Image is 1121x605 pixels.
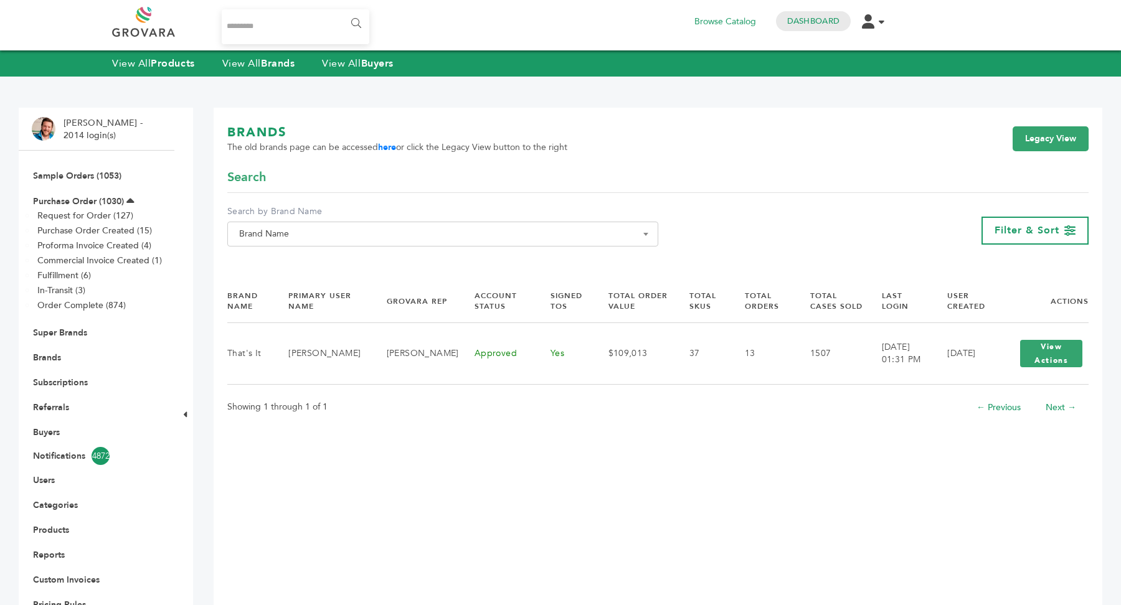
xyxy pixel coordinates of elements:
th: Primary User Name [273,280,371,322]
h1: BRANDS [227,124,567,141]
td: That's It [227,323,273,385]
strong: Products [151,57,194,70]
td: [DATE] [932,323,998,385]
a: Brands [33,352,61,363]
td: 1507 [795,323,866,385]
a: Categories [33,499,78,511]
td: [DATE] 01:31 PM [866,323,932,385]
a: Products [33,524,69,536]
a: In-Transit (3) [37,284,85,296]
a: here [378,141,396,153]
td: $109,013 [593,323,674,385]
th: Grovara Rep [371,280,459,322]
span: Brand Name [234,225,651,243]
strong: Brands [261,57,295,70]
span: Filter & Sort [995,223,1059,237]
a: Commercial Invoice Created (1) [37,255,162,266]
th: Brand Name [227,280,273,322]
span: The old brands page can be accessed or click the Legacy View button to the right [227,141,567,154]
a: Next → [1046,401,1076,413]
td: Yes [535,323,593,385]
span: 4872 [92,447,110,465]
a: Referrals [33,401,69,413]
a: ← Previous [977,401,1021,413]
th: Total SKUs [674,280,729,322]
a: Fulfillment (6) [37,270,91,281]
a: Purchase Order (1030) [33,195,124,207]
label: Search by Brand Name [227,205,658,218]
a: Users [33,474,55,486]
a: Super Brands [33,327,87,339]
th: Actions [998,280,1089,322]
span: Brand Name [227,222,658,246]
th: Last Login [866,280,932,322]
a: Subscriptions [33,377,88,388]
a: Purchase Order Created (15) [37,225,152,237]
input: Search... [222,9,369,44]
th: Total Cases Sold [795,280,866,322]
th: User Created [932,280,998,322]
th: Signed TOS [535,280,593,322]
td: [PERSON_NAME] [273,323,371,385]
p: Showing 1 through 1 of 1 [227,400,328,415]
a: Browse Catalog [694,15,756,29]
a: Request for Order (127) [37,210,133,222]
th: Total Order Value [593,280,674,322]
a: Proforma Invoice Created (4) [37,240,151,251]
a: Legacy View [1013,126,1089,151]
td: [PERSON_NAME] [371,323,459,385]
a: Sample Orders (1053) [33,170,121,182]
th: Account Status [459,280,535,322]
button: View Actions [1020,340,1082,367]
a: View AllBuyers [322,57,394,70]
strong: Buyers [361,57,394,70]
a: Dashboard [787,16,840,27]
a: Custom Invoices [33,574,100,586]
a: Reports [33,549,65,561]
li: [PERSON_NAME] - 2014 login(s) [64,117,146,141]
a: Buyers [33,426,60,438]
a: View AllBrands [222,57,295,70]
a: View AllProducts [112,57,195,70]
td: 37 [674,323,729,385]
th: Total Orders [729,280,795,322]
td: 13 [729,323,795,385]
a: Notifications4872 [33,447,160,465]
span: Search [227,169,266,186]
a: Order Complete (874) [37,299,126,311]
td: Approved [459,323,535,385]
